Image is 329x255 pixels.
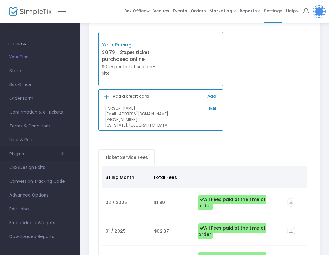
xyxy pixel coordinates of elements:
[9,108,71,117] span: Confirmation & e-Tickets
[154,228,169,234] span: $62.37
[9,136,71,144] span: User & Roles
[287,227,295,235] i: vertical_align_bottom
[198,223,266,239] span: All Fees paid at the time of order
[9,205,71,213] span: Edit Label
[9,122,71,130] span: Terms & Conditions
[286,8,299,14] span: Help
[105,228,126,234] span: 01 / 2025
[173,3,187,19] span: Events
[154,199,165,206] span: $1.89
[207,93,216,99] a: Add
[9,67,71,75] span: Store
[102,49,161,63] p: $0.79 per ticket purchased online
[9,151,64,156] button: Plugins
[9,95,71,103] span: Order Form
[105,199,127,206] span: 02 / 2025
[9,177,71,186] span: Conversion Tracking Code
[102,166,150,188] th: Billing Month
[9,191,71,199] span: Advanced Options
[209,106,217,112] a: Edit
[105,117,217,122] p: [PHONE_NUMBER]
[287,229,295,235] a: vertical_align_bottom
[287,198,295,207] i: vertical_align_bottom
[9,81,71,89] span: Box Office
[124,8,150,14] span: Box Office
[101,152,152,162] span: Ticket Service Fees
[102,63,161,77] p: $0.25 per ticket sold on-site
[9,219,71,227] span: Embeddable Widgets
[287,200,295,206] a: vertical_align_bottom
[9,233,71,241] span: Downloaded Reports
[105,111,217,117] p: [EMAIL_ADDRESS][DOMAIN_NAME]
[264,3,282,19] span: Settings
[149,166,193,188] th: Total Fees
[105,106,217,111] p: [PERSON_NAME]
[198,195,266,210] span: All Fees paid at the time of order
[9,53,71,61] span: Your Plan
[102,41,161,49] p: Your Pricing
[191,3,206,19] span: Orders
[153,3,169,19] span: Venues
[8,38,72,50] h4: SETTINGS
[113,93,149,99] b: Add a credit card
[240,8,260,14] span: Reports
[9,164,71,172] span: CSS/Design Edits
[115,49,127,56] span: + 2%
[210,8,236,14] span: Marketing
[105,122,217,128] p: [US_STATE], [GEOGRAPHIC_DATA]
